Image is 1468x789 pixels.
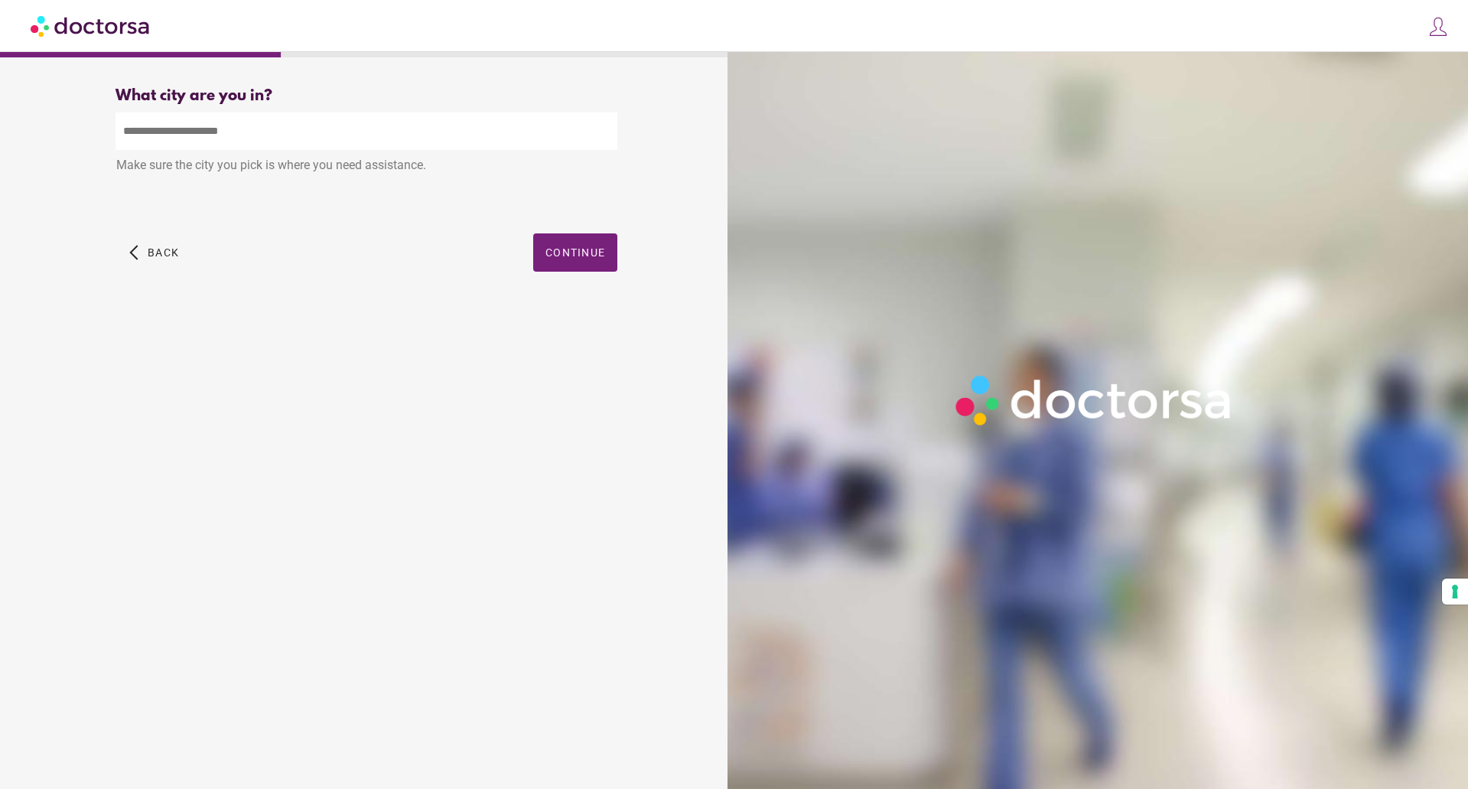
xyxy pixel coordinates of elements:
[123,233,185,272] button: arrow_back_ios Back
[148,246,179,259] span: Back
[116,150,617,184] div: Make sure the city you pick is where you need assistance.
[533,233,617,272] button: Continue
[116,87,617,105] div: What city are you in?
[31,8,151,43] img: Doctorsa.com
[1427,16,1449,37] img: icons8-customer-100.png
[948,367,1242,433] img: Logo-Doctorsa-trans-White-partial-flat.png
[545,246,605,259] span: Continue
[1442,579,1468,605] button: Your consent preferences for tracking technologies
